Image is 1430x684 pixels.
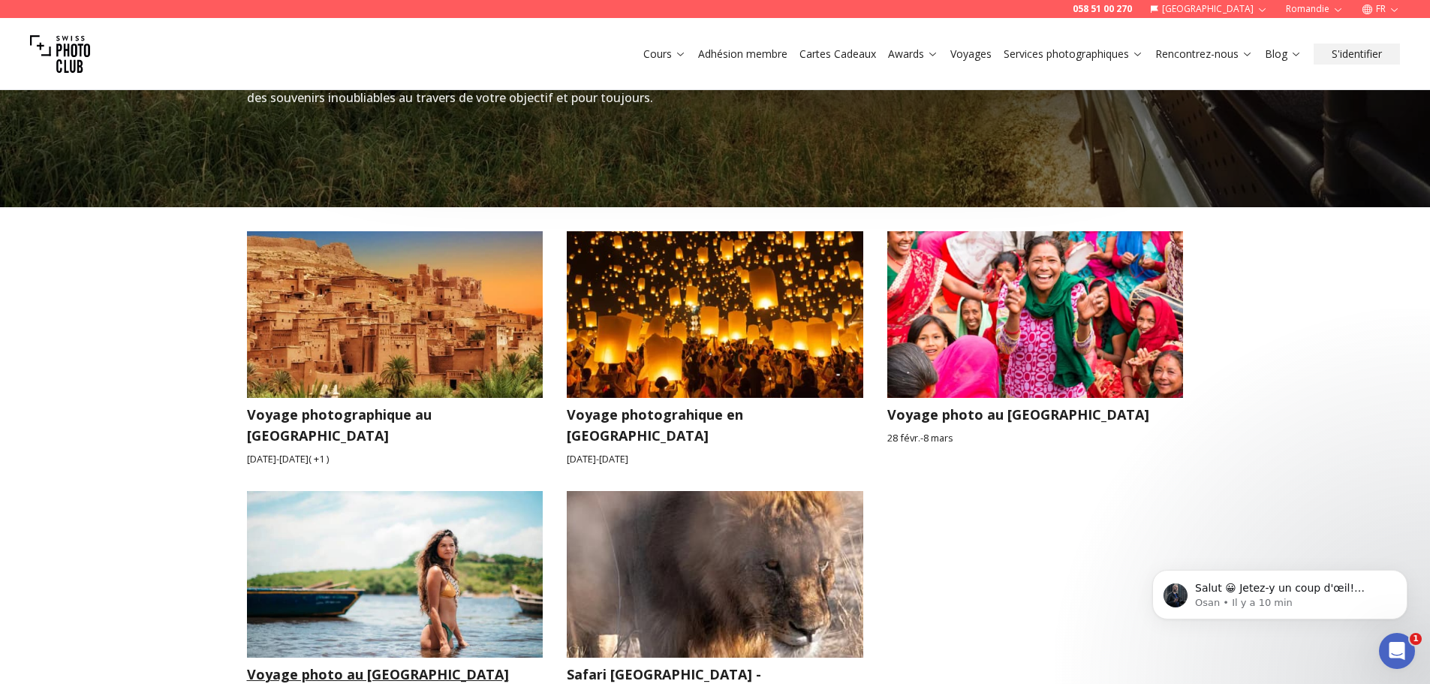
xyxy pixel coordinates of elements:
[944,44,998,65] button: Voyages
[1004,47,1143,62] a: Services photographiques
[882,44,944,65] button: Awards
[998,44,1149,65] button: Services photographiques
[567,452,863,466] small: [DATE] - [DATE]
[950,47,992,62] a: Voyages
[793,44,882,65] button: Cartes Cadeaux
[1265,47,1302,62] a: Blog
[887,431,1184,445] small: 28 févr. - 8 mars
[1155,47,1253,62] a: Rencontrez-nous
[30,24,90,84] img: Swiss photo club
[692,44,793,65] button: Adhésion membre
[1379,633,1415,669] iframe: Intercom live chat
[888,47,938,62] a: Awards
[887,404,1184,425] h3: Voyage photo au [GEOGRAPHIC_DATA]
[643,47,686,62] a: Cours
[567,404,863,446] h3: Voyage photograhique en [GEOGRAPHIC_DATA]
[1130,538,1430,643] iframe: Intercom notifications message
[247,491,543,658] img: Voyage photo au Brésil
[1410,633,1422,645] span: 1
[799,47,876,62] a: Cartes Cadeaux
[1259,44,1308,65] button: Blog
[1149,44,1259,65] button: Rencontrez-nous
[552,223,878,406] img: Voyage photograhique en Thailande
[872,223,1198,406] img: Voyage photo au Népal
[637,44,692,65] button: Cours
[887,231,1184,466] a: Voyage photo au NépalVoyage photo au [GEOGRAPHIC_DATA]28 févr.-8 mars
[247,231,543,466] a: Voyage photographique au MarocVoyage photographique au [GEOGRAPHIC_DATA][DATE]-[DATE]( +1 )
[567,231,863,466] a: Voyage photograhique en ThailandeVoyage photograhique en [GEOGRAPHIC_DATA][DATE]-[DATE]
[247,404,543,446] h3: Voyage photographique au [GEOGRAPHIC_DATA]
[1314,44,1400,65] button: S'identifier
[1073,3,1132,15] a: 058 51 00 270
[247,452,543,466] small: [DATE] - [DATE] ( + 1 )
[552,482,878,665] img: Safari Parc National Kruger - Afrique du Sud
[698,47,787,62] a: Adhésion membre
[232,223,558,406] img: Voyage photographique au Maroc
